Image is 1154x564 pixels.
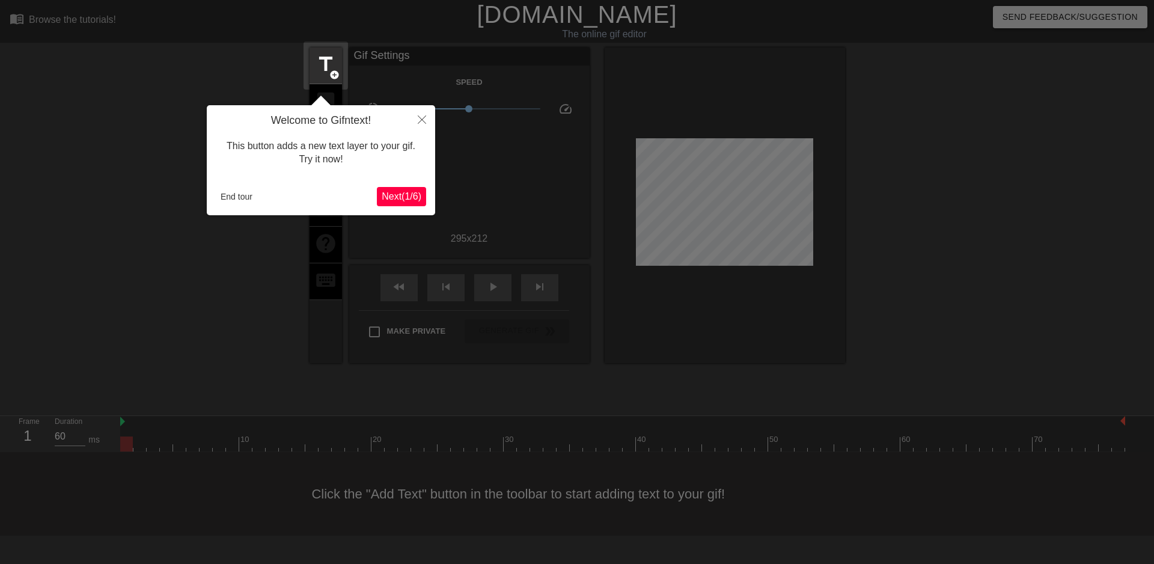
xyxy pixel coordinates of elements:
button: End tour [216,188,257,206]
div: This button adds a new text layer to your gif. Try it now! [216,127,426,179]
h4: Welcome to Gifntext! [216,114,426,127]
button: Close [409,105,435,133]
span: Next ( 1 / 6 ) [382,191,421,201]
button: Next [377,187,426,206]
